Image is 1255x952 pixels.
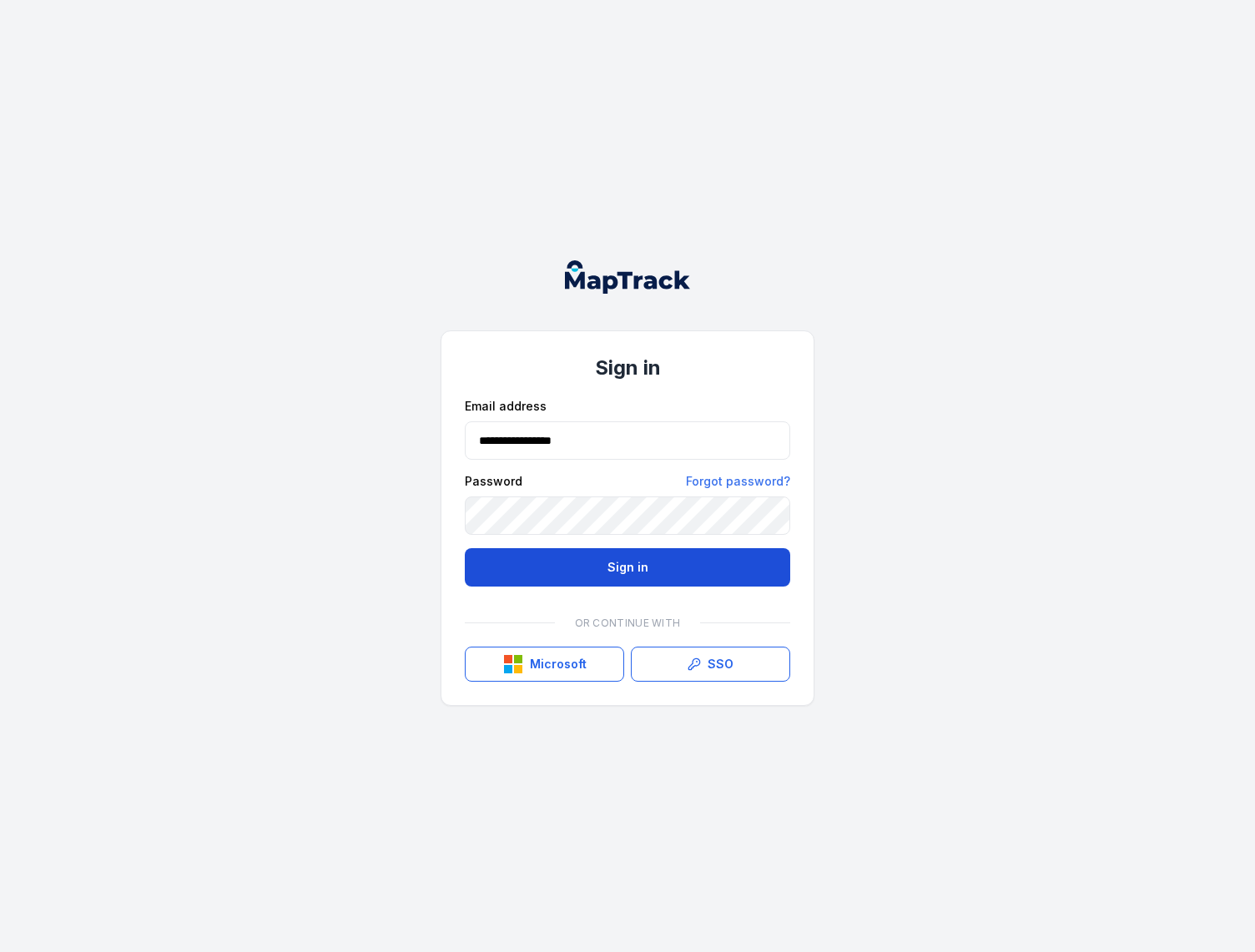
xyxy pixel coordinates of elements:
[538,260,717,294] nav: Global
[465,355,790,381] h1: Sign in
[465,473,522,490] label: Password
[465,607,790,640] div: Or continue with
[465,548,790,587] button: Sign in
[465,398,547,415] label: Email address
[686,473,790,490] a: Forgot password?
[631,647,790,682] a: SSO
[465,647,624,682] button: Microsoft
